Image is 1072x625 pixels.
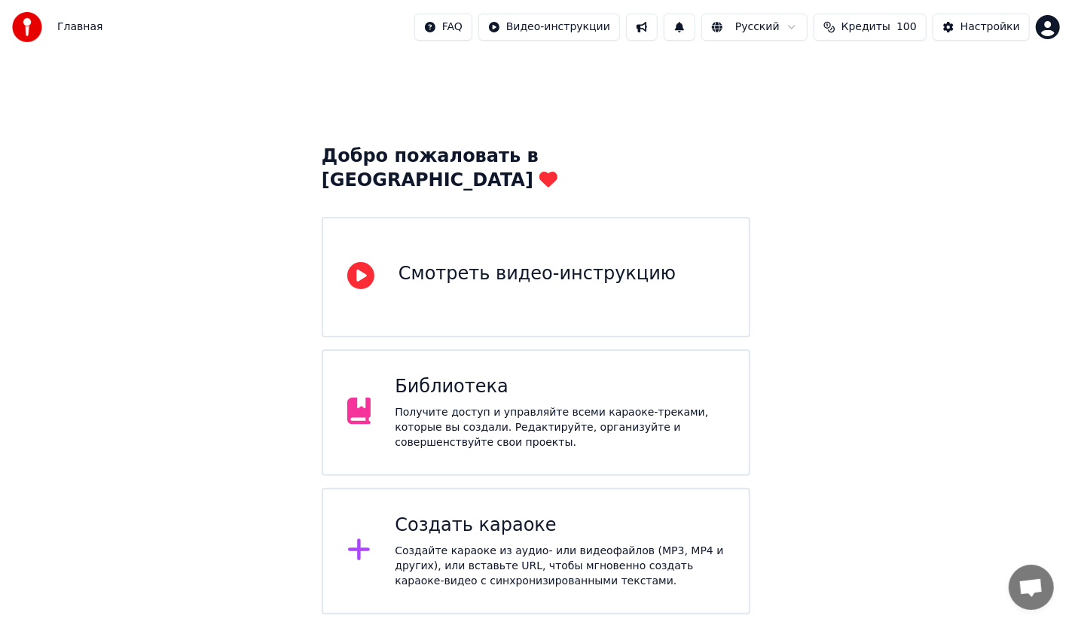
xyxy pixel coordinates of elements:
[1009,565,1054,610] div: Открытый чат
[395,514,725,538] div: Создать караоке
[814,14,927,41] button: Кредиты100
[961,20,1020,35] div: Настройки
[57,20,102,35] nav: breadcrumb
[399,262,676,286] div: Смотреть видео-инструкцию
[395,375,725,399] div: Библиотека
[322,145,750,193] div: Добро пожаловать в [GEOGRAPHIC_DATA]
[395,405,725,450] div: Получите доступ и управляйте всеми караоке-треками, которые вы создали. Редактируйте, организуйте...
[12,12,42,42] img: youka
[414,14,472,41] button: FAQ
[395,544,725,589] div: Создайте караоке из аудио- или видеофайлов (MP3, MP4 и других), или вставьте URL, чтобы мгновенно...
[896,20,917,35] span: 100
[478,14,620,41] button: Видео-инструкции
[841,20,890,35] span: Кредиты
[57,20,102,35] span: Главная
[933,14,1030,41] button: Настройки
